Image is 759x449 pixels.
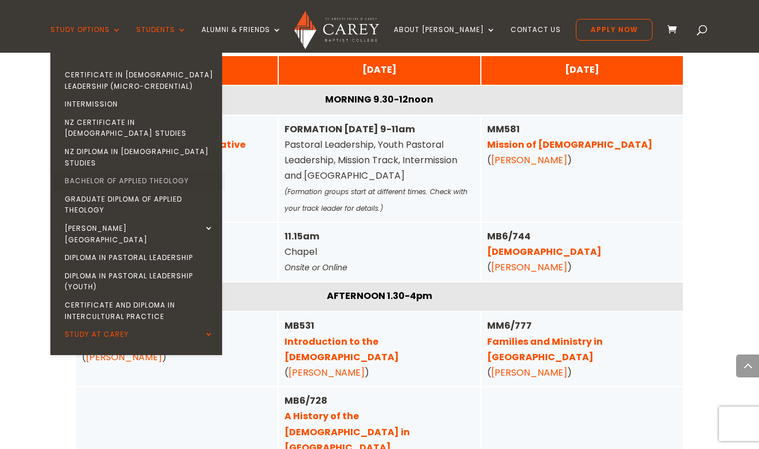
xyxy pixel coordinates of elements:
[284,121,475,216] div: Pastoral Leadership, Youth Pastoral Leadership, Mission Track, Intermission and [GEOGRAPHIC_DATA]
[284,229,475,276] div: Chapel
[53,113,225,143] a: NZ Certificate in [DEMOGRAPHIC_DATA] Studies
[487,318,677,380] div: ( )
[136,26,187,53] a: Students
[50,26,121,53] a: Study Options
[487,123,653,151] strong: MM581
[487,229,677,275] div: ( )
[288,366,365,379] a: [PERSON_NAME]
[325,93,433,106] strong: MORNING 9.30-12noon
[491,261,567,274] a: [PERSON_NAME]
[487,121,677,168] div: ( )
[53,296,225,325] a: Certificate and Diploma in Intercultural Practice
[53,172,225,190] a: Bachelor of Applied Theology
[53,219,225,249] a: [PERSON_NAME][GEOGRAPHIC_DATA]
[511,26,561,53] a: Contact Us
[491,153,567,167] a: [PERSON_NAME]
[284,123,415,136] strong: FORMATION [DATE] 9-11am
[53,143,225,172] a: NZ Diploma in [DEMOGRAPHIC_DATA] Studies
[284,187,468,212] em: (Formation groups start at different times. Check with your track leader for details.)
[86,350,162,364] a: [PERSON_NAME]
[53,249,225,267] a: Diploma in Pastoral Leadership
[284,335,399,364] a: Introduction to the [DEMOGRAPHIC_DATA]
[53,267,225,296] a: Diploma in Pastoral Leadership (Youth)
[487,230,602,258] strong: MB6/744
[576,19,653,41] a: Apply Now
[284,262,347,273] em: Onsite or Online
[394,26,496,53] a: About [PERSON_NAME]
[53,325,225,344] a: Study at Carey
[491,366,567,379] a: [PERSON_NAME]
[487,245,602,258] a: [DEMOGRAPHIC_DATA]
[284,319,399,363] strong: MB531
[201,26,282,53] a: Alumni & Friends
[53,95,225,113] a: Intermission
[284,318,475,380] div: ( )
[53,66,225,95] a: Certificate in [DEMOGRAPHIC_DATA] Leadership (Micro-credential)
[294,11,378,49] img: Carey Baptist College
[327,289,432,302] strong: AFTERNOON 1.30-4pm
[284,230,319,243] strong: 11.15am
[487,335,603,364] a: Families and Ministry in [GEOGRAPHIC_DATA]
[284,62,475,77] div: [DATE]
[53,190,225,219] a: Graduate Diploma of Applied Theology
[487,138,653,151] a: Mission of [DEMOGRAPHIC_DATA]
[487,62,677,77] div: [DATE]
[487,319,603,363] strong: MM6/777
